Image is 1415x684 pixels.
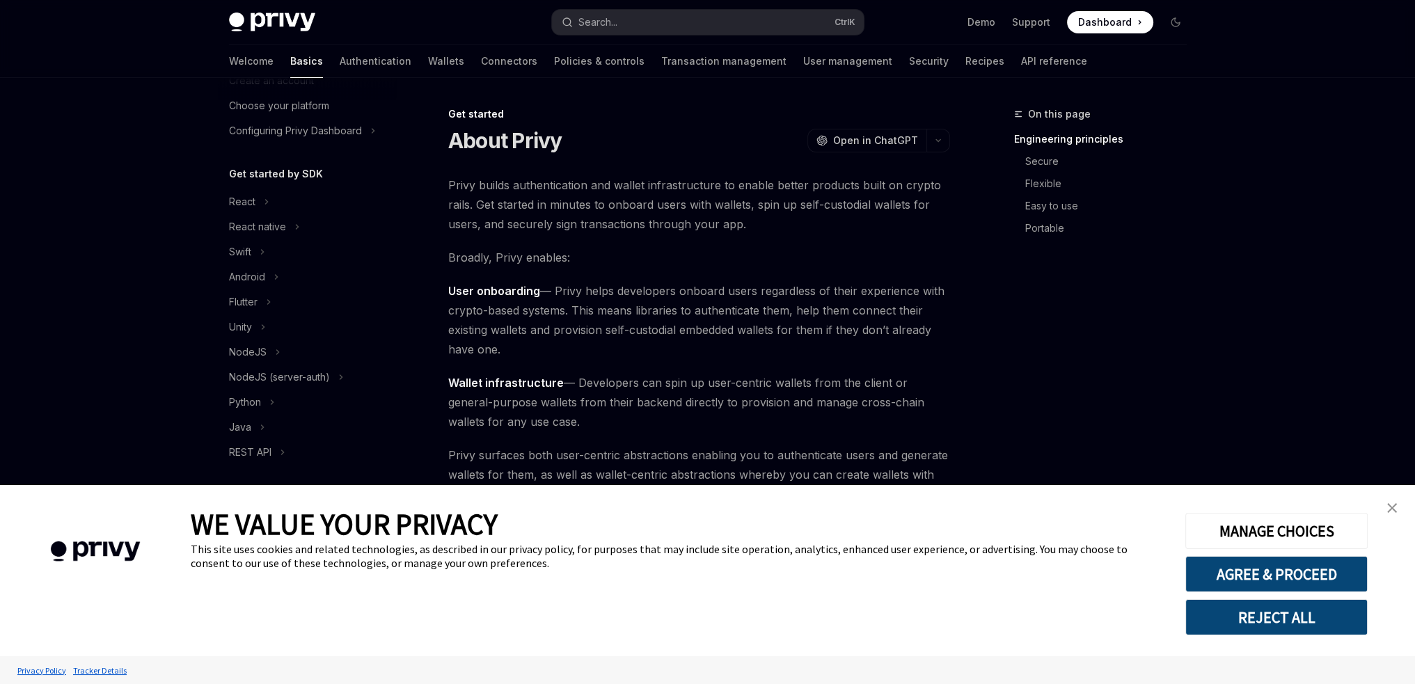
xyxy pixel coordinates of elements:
[21,521,170,582] img: company logo
[448,175,950,234] span: Privy builds authentication and wallet infrastructure to enable better products built on crypto r...
[967,15,995,29] a: Demo
[448,107,950,121] div: Get started
[1185,599,1368,635] button: REJECT ALL
[229,218,286,235] div: React native
[1164,11,1187,33] button: Toggle dark mode
[229,269,265,285] div: Android
[218,93,396,118] a: Choose your platform
[1025,217,1198,239] a: Portable
[1185,513,1368,549] button: MANAGE CHOICES
[290,45,323,78] a: Basics
[1387,503,1397,513] img: close banner
[448,284,540,298] strong: User onboarding
[552,10,864,35] button: Search...CtrlK
[1025,195,1198,217] a: Easy to use
[807,129,926,152] button: Open in ChatGPT
[1378,494,1406,522] a: close banner
[1025,150,1198,173] a: Secure
[229,294,258,310] div: Flutter
[448,281,950,359] span: — Privy helps developers onboard users regardless of their experience with crypto-based systems. ...
[448,445,950,504] span: Privy surfaces both user-centric abstractions enabling you to authenticate users and generate wal...
[833,134,918,148] span: Open in ChatGPT
[909,45,949,78] a: Security
[448,248,950,267] span: Broadly, Privy enables:
[448,376,564,390] strong: Wallet infrastructure
[229,369,330,385] div: NodeJS (server-auth)
[229,394,261,411] div: Python
[554,45,645,78] a: Policies & controls
[1078,15,1132,29] span: Dashboard
[70,658,130,683] a: Tracker Details
[229,344,267,360] div: NodeJS
[340,45,411,78] a: Authentication
[1067,11,1153,33] a: Dashboard
[1028,106,1091,122] span: On this page
[229,45,274,78] a: Welcome
[965,45,1004,78] a: Recipes
[1021,45,1087,78] a: API reference
[481,45,537,78] a: Connectors
[1025,173,1198,195] a: Flexible
[803,45,892,78] a: User management
[229,444,271,461] div: REST API
[835,17,855,28] span: Ctrl K
[229,244,251,260] div: Swift
[661,45,786,78] a: Transaction management
[229,193,255,210] div: React
[229,13,315,32] img: dark logo
[448,128,562,153] h1: About Privy
[229,122,362,139] div: Configuring Privy Dashboard
[1185,556,1368,592] button: AGREE & PROCEED
[191,506,498,542] span: WE VALUE YOUR PRIVACY
[14,658,70,683] a: Privacy Policy
[1014,128,1198,150] a: Engineering principles
[191,542,1164,570] div: This site uses cookies and related technologies, as described in our privacy policy, for purposes...
[448,373,950,431] span: — Developers can spin up user-centric wallets from the client or general-purpose wallets from the...
[229,166,323,182] h5: Get started by SDK
[229,319,252,335] div: Unity
[428,45,464,78] a: Wallets
[1012,15,1050,29] a: Support
[229,97,329,114] div: Choose your platform
[578,14,617,31] div: Search...
[229,419,251,436] div: Java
